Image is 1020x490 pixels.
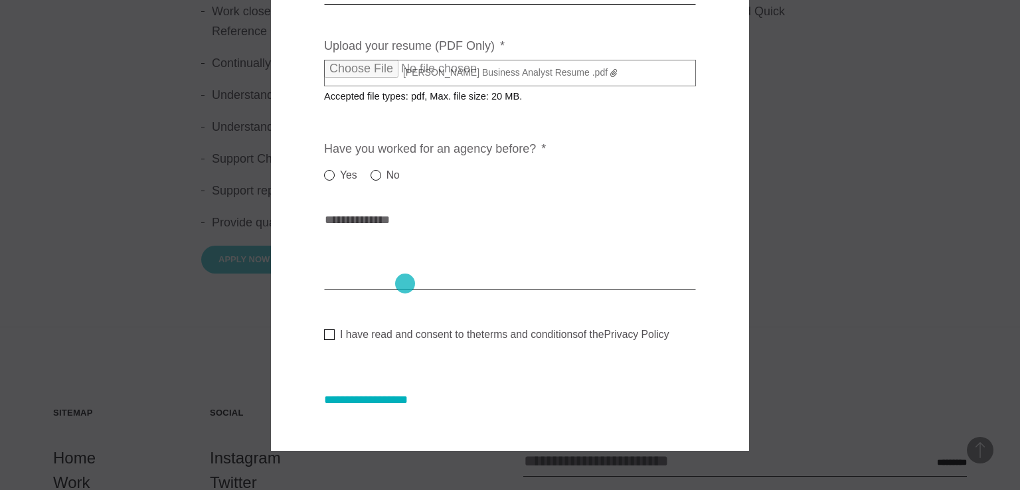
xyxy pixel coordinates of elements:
label: No [371,167,400,183]
label: [PERSON_NAME] Business Analyst Resume .pdf [324,60,696,86]
a: Privacy Policy [604,329,669,340]
label: I have read and consent to the of the [324,328,669,341]
label: Yes [324,167,357,183]
label: Have you worked for an agency before? [324,141,546,157]
label: Upload your resume (PDF Only) [324,39,505,54]
span: Accepted file types: pdf, Max. file size: 20 MB. [324,80,533,102]
a: terms and conditions [481,329,578,340]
